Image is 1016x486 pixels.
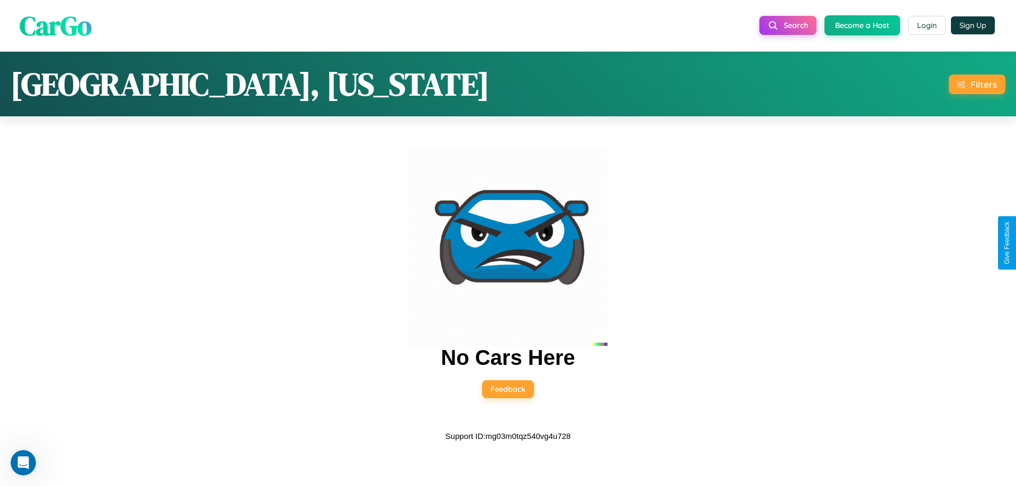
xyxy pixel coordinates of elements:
p: Support ID: mg03m0tqz540vg4u728 [446,429,571,443]
button: Login [908,16,946,35]
button: Sign Up [951,16,995,34]
button: Filters [949,75,1005,94]
iframe: Intercom live chat [11,450,36,475]
span: Search [784,21,808,30]
div: Give Feedback [1003,222,1011,264]
h2: No Cars Here [441,346,575,370]
button: Search [759,16,817,35]
button: Feedback [482,380,534,398]
h1: [GEOGRAPHIC_DATA], [US_STATE] [11,62,489,106]
img: car [409,147,607,346]
span: CarGo [20,7,92,43]
div: Filters [970,79,997,90]
button: Become a Host [824,15,900,35]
